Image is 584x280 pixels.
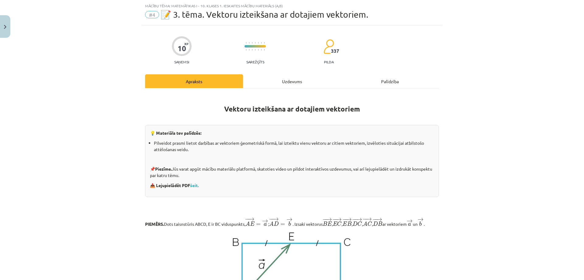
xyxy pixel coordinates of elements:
div: Apraksts [145,74,243,88]
span: − [344,218,345,221]
span: a [408,223,411,226]
img: icon-short-line-57e1e144782c952c97e751825c79c345078a6d821885a25fce030b3d8c18986b.svg [261,42,262,44]
p: pilda [324,60,334,64]
strong: 📥 Lejupielādēt PDF [150,183,200,188]
img: icon-close-lesson-0947bae3869378f0d4975bcd49f059093ad1ed9edebbc8119c70593378902aed.svg [4,25,6,29]
span: → [273,218,279,221]
div: Mācību tēma: Matemātikas i - 10. klases 1. ieskaites mācību materiāls (a,b) [145,4,439,8]
span: E [342,222,347,226]
span: → [287,218,293,221]
span: − [322,218,327,221]
p: Dots taisnstūris ABCD, E ir BC viduspunkts, ; . Izsaki vektorus , , , , , ar vektoriem un . [145,217,439,228]
span: − [354,218,355,221]
span: D [373,222,378,226]
span: → [418,218,424,221]
span: − [374,218,375,221]
span: − [364,218,365,221]
span: − [342,218,347,221]
span: − [332,218,337,221]
p: Saņemsi [172,60,192,64]
span: E [250,222,255,226]
span: b [419,222,422,226]
span: − [269,218,273,221]
span: a [264,223,267,226]
a: šeit. [190,183,199,188]
span: C [337,222,342,226]
span: C [367,222,372,226]
span: → [376,218,382,221]
span: D [274,222,279,226]
span: → [262,219,268,223]
span: = [280,223,285,226]
span: − [352,218,356,221]
span: 📝 3. tēma. Vektoru izteikšana ar dotajiem vektoriem. [161,9,368,19]
span: A [269,221,274,226]
div: Uzdevums [243,74,341,88]
span: C [357,222,362,226]
span: − [324,218,325,221]
img: icon-short-line-57e1e144782c952c97e751825c79c345078a6d821885a25fce030b3d8c18986b.svg [252,49,252,51]
span: → [407,219,413,223]
span: → [336,218,342,221]
img: icon-short-line-57e1e144782c952c97e751825c79c345078a6d821885a25fce030b3d8c18986b.svg [255,42,255,44]
span: B [347,222,352,226]
span: → [346,218,352,221]
strong: Piezīme. [155,166,172,172]
span: E [327,222,332,226]
span: B [378,222,382,226]
span: B [323,222,327,226]
img: icon-short-line-57e1e144782c952c97e751825c79c345078a6d821885a25fce030b3d8c18986b.svg [264,49,265,51]
img: icon-short-line-57e1e144782c952c97e751825c79c345078a6d821885a25fce030b3d8c18986b.svg [258,42,259,44]
span: b [288,222,291,226]
span: XP [184,42,188,45]
strong: 💡 Materiāls tev palīdzēs: [150,130,201,136]
span: = [256,223,261,226]
span: − [372,218,377,221]
img: icon-short-line-57e1e144782c952c97e751825c79c345078a6d821885a25fce030b3d8c18986b.svg [249,42,249,44]
div: Palīdzība [341,74,439,88]
p: Sarežģīts [246,60,264,64]
span: #4 [145,11,159,18]
img: icon-short-line-57e1e144782c952c97e751825c79c345078a6d821885a25fce030b3d8c18986b.svg [252,42,252,44]
span: − [334,218,335,221]
div: 10 [178,44,186,53]
li: Pilveidot prasmi lietot darbības ar vektoriem ģeometriskā formā, lai izteiktu vienu vektoru ar ci... [154,140,434,153]
img: icon-short-line-57e1e144782c952c97e751825c79c345078a6d821885a25fce030b3d8c18986b.svg [264,42,265,44]
span: A [363,221,367,226]
strong: Vektoru izteikšana ar dotajiem vektoriem [224,105,360,113]
span: E [333,222,337,226]
span: → [326,218,332,221]
b: PIEMĒRS. [145,221,164,227]
span: D [353,222,357,226]
span: → [249,218,255,221]
span: → [356,218,362,221]
img: icon-short-line-57e1e144782c952c97e751825c79c345078a6d821885a25fce030b3d8c18986b.svg [258,49,259,51]
img: icon-short-line-57e1e144782c952c97e751825c79c345078a6d821885a25fce030b3d8c18986b.svg [255,49,255,51]
img: icon-short-line-57e1e144782c952c97e751825c79c345078a6d821885a25fce030b3d8c18986b.svg [246,49,246,51]
span: → [366,218,372,221]
span: − [362,218,367,221]
span: − [271,218,272,221]
span: − [245,218,249,221]
img: icon-short-line-57e1e144782c952c97e751825c79c345078a6d821885a25fce030b3d8c18986b.svg [261,49,262,51]
img: icon-short-line-57e1e144782c952c97e751825c79c345078a6d821885a25fce030b3d8c18986b.svg [246,42,246,44]
img: students-c634bb4e5e11cddfef0936a35e636f08e4e9abd3cc4e673bd6f9a4125e45ecb1.svg [323,39,334,54]
img: icon-short-line-57e1e144782c952c97e751825c79c345078a6d821885a25fce030b3d8c18986b.svg [249,49,249,51]
span: A [245,221,250,226]
span: 337 [331,48,339,54]
p: 📌 Jūs varat apgūt mācību materiālu platformā, skatoties video un pildot interaktīvos uzdevumus, v... [150,166,434,179]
